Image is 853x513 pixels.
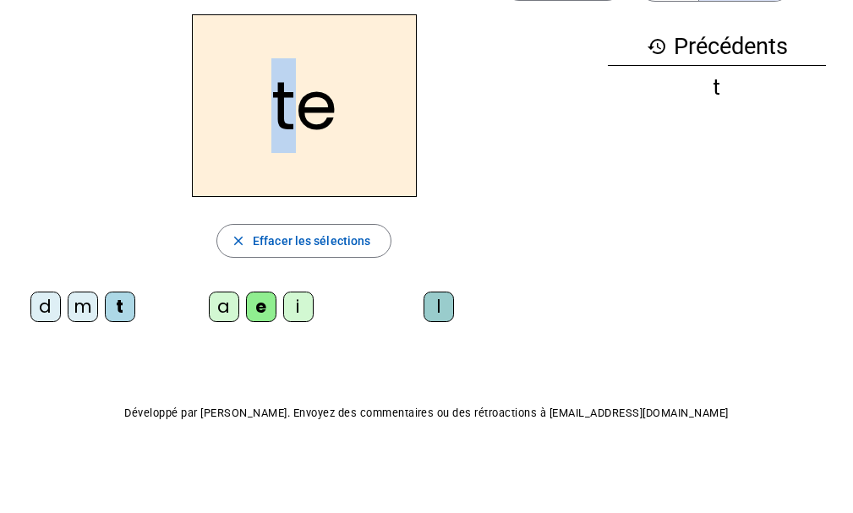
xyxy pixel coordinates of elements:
[216,224,391,258] button: Effacer les sélections
[608,28,826,66] h3: Précédents
[246,292,276,322] div: e
[209,292,239,322] div: a
[283,292,314,322] div: i
[68,292,98,322] div: m
[105,292,135,322] div: t
[647,36,667,57] mat-icon: history
[231,233,246,248] mat-icon: close
[424,292,454,322] div: l
[192,14,417,197] h2: te
[608,78,826,98] div: t
[30,292,61,322] div: d
[253,231,370,251] span: Effacer les sélections
[14,403,839,423] p: Développé par [PERSON_NAME]. Envoyez des commentaires ou des rétroactions à [EMAIL_ADDRESS][DOMAI...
